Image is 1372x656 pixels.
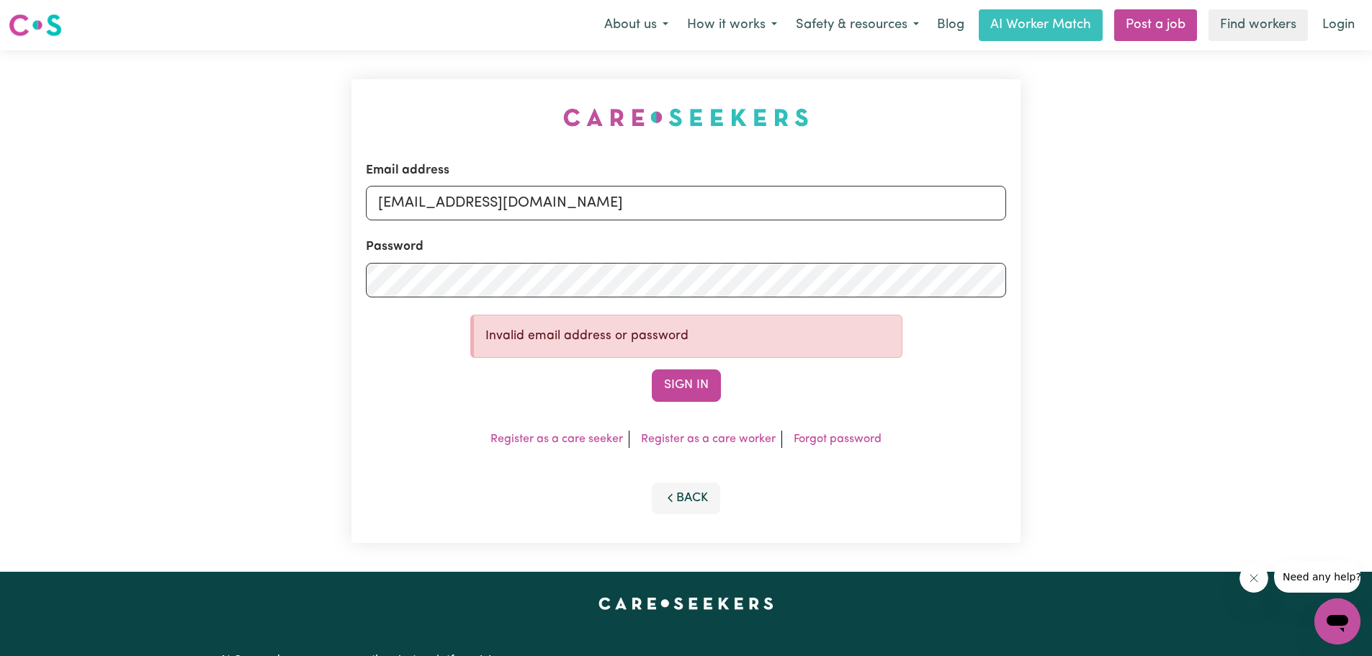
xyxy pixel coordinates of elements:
[678,10,786,40] button: How it works
[598,598,774,609] a: Careseekers home page
[366,161,449,180] label: Email address
[9,10,87,22] span: Need any help?
[1209,9,1308,41] a: Find workers
[1239,564,1268,593] iframe: Close message
[595,10,678,40] button: About us
[652,369,721,401] button: Sign In
[786,10,928,40] button: Safety & resources
[794,433,882,445] a: Forgot password
[9,9,62,42] a: Careseekers logo
[366,238,423,256] label: Password
[928,9,973,41] a: Blog
[485,327,890,346] p: Invalid email address or password
[979,9,1103,41] a: AI Worker Match
[1274,561,1360,593] iframe: Message from company
[641,433,776,445] a: Register as a care worker
[9,12,62,38] img: Careseekers logo
[652,482,721,514] button: Back
[1314,598,1360,644] iframe: Button to launch messaging window
[490,433,623,445] a: Register as a care seeker
[1114,9,1197,41] a: Post a job
[1314,9,1363,41] a: Login
[366,186,1006,220] input: Email address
